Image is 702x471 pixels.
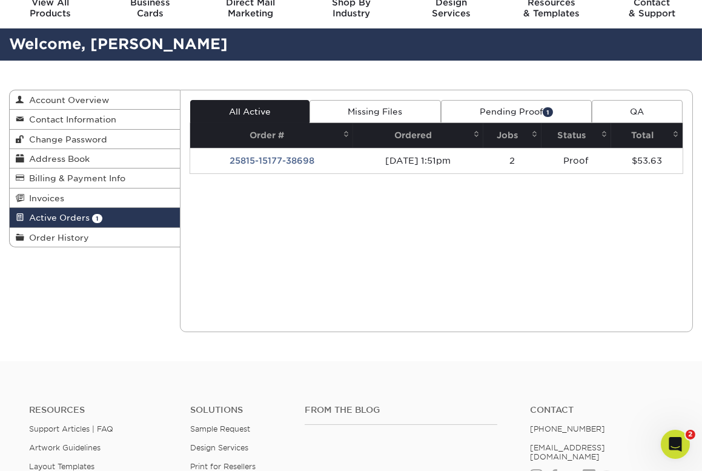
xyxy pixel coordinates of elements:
[10,130,180,149] a: Change Password
[190,405,287,415] h4: Solutions
[190,424,250,433] a: Sample Request
[686,430,695,439] span: 2
[543,107,553,116] span: 1
[441,100,592,123] a: Pending Proof1
[24,154,90,164] span: Address Book
[530,405,673,415] a: Contact
[190,443,248,452] a: Design Services
[10,149,180,169] a: Address Book
[10,169,180,188] a: Billing & Payment Info
[10,90,180,110] a: Account Overview
[541,123,612,148] th: Status
[29,405,172,415] h4: Resources
[24,173,125,183] span: Billing & Payment Info
[661,430,690,459] iframe: Intercom live chat
[10,208,180,227] a: Active Orders 1
[530,424,605,433] a: [PHONE_NUMBER]
[92,214,102,223] span: 1
[24,95,109,105] span: Account Overview
[483,148,541,173] td: 2
[3,434,103,467] iframe: Google Customer Reviews
[190,148,353,173] td: 25815-15177-38698
[353,148,483,173] td: [DATE] 1:51pm
[24,233,89,242] span: Order History
[24,193,64,203] span: Invoices
[190,123,353,148] th: Order #
[353,123,483,148] th: Ordered
[10,228,180,247] a: Order History
[310,100,441,123] a: Missing Files
[10,189,180,208] a: Invoices
[190,462,256,471] a: Print for Resellers
[305,405,497,415] h4: From the Blog
[24,115,116,124] span: Contact Information
[483,123,541,148] th: Jobs
[592,100,683,123] a: QA
[29,424,113,433] a: Support Articles | FAQ
[541,148,612,173] td: Proof
[530,443,605,461] a: [EMAIL_ADDRESS][DOMAIN_NAME]
[10,110,180,129] a: Contact Information
[24,213,90,222] span: Active Orders
[190,100,309,123] a: All Active
[24,135,107,144] span: Change Password
[611,123,683,148] th: Total
[611,148,683,173] td: $53.63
